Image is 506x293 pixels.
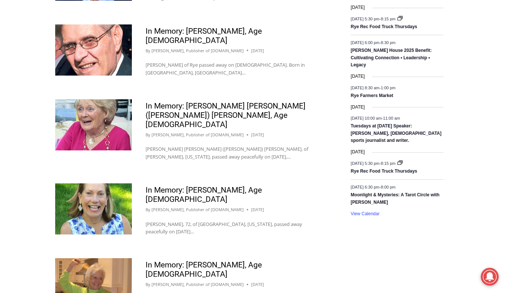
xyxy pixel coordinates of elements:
time: - [351,116,400,120]
img: Obituary - Donald J. Demas [55,24,132,76]
a: In Memory: [PERSON_NAME] [PERSON_NAME] ([PERSON_NAME]) [PERSON_NAME], Age [DEMOGRAPHIC_DATA] [146,101,306,129]
time: - [351,16,397,21]
a: [PERSON_NAME] House 2025 Benefit: Cultivating Connection • Leadership • Legacy [351,48,432,68]
a: [PERSON_NAME], Publisher of [DOMAIN_NAME] [152,207,244,212]
p: [PERSON_NAME], 72, of [GEOGRAPHIC_DATA], [US_STATE], passed away peacefully on [DATE]… [146,220,310,236]
a: View Calendar [351,211,380,217]
span: By [146,131,150,138]
a: [PERSON_NAME], Publisher of [DOMAIN_NAME] [152,282,244,287]
a: Moonlight & Mysteries: A Tarot Circle with [PERSON_NAME] [351,192,440,205]
time: [DATE] [351,73,365,80]
time: [DATE] [251,47,264,54]
time: [DATE] [251,131,264,138]
span: 8:00 pm [381,185,396,189]
time: - [351,185,396,189]
a: [PERSON_NAME], Publisher of [DOMAIN_NAME] [152,132,244,137]
a: In Memory: [PERSON_NAME], Age [DEMOGRAPHIC_DATA] [146,260,262,279]
img: Obituary - Maryanne Bardwil Lynch IMG_5518 [55,183,132,234]
span: [DATE] 6:30 pm [351,185,379,189]
p: [PERSON_NAME] [PERSON_NAME] ([PERSON_NAME]) [PERSON_NAME], of [PERSON_NAME], [US_STATE], passed a... [146,145,310,161]
time: [DATE] [251,206,264,213]
span: [DATE] 8:30 am [351,85,379,90]
a: Rye Farmers Market [351,93,393,99]
a: In Memory: [PERSON_NAME], Age [DEMOGRAPHIC_DATA] [146,186,262,204]
img: Obituary - Maureen Catherine Devlin Koecheler [55,99,132,150]
span: 11:00 am [383,116,400,120]
span: 8:15 pm [381,16,396,21]
a: Rye Rec Food Truck Thursdays [351,169,417,174]
span: [DATE] 6:00 pm [351,40,379,45]
span: 8:30 pm [381,40,396,45]
span: [DATE] 10:00 am [351,116,382,120]
a: Rye Rec Food Truck Thursdays [351,24,417,30]
time: [DATE] [351,149,365,156]
time: - [351,40,396,45]
span: 1:00 pm [381,85,396,90]
time: [DATE] [251,281,264,288]
span: [DATE] 5:30 pm [351,161,379,165]
span: [DATE] 5:30 pm [351,16,379,21]
span: By [146,47,150,54]
a: [PERSON_NAME], Publisher of [DOMAIN_NAME] [152,48,244,53]
span: By [146,281,150,288]
span: 8:15 pm [381,161,396,165]
p: [PERSON_NAME] of Rye passed away on [DEMOGRAPHIC_DATA]. Born in [GEOGRAPHIC_DATA], [GEOGRAPHIC_DA... [146,61,310,77]
span: By [146,206,150,213]
a: Tuesdays at [DATE] Speaker: [PERSON_NAME], [DEMOGRAPHIC_DATA] sports journalist and writer. [351,123,442,144]
time: - [351,85,396,90]
a: In Memory: [PERSON_NAME], Age [DEMOGRAPHIC_DATA] [146,27,262,45]
time: [DATE] [351,104,365,111]
time: [DATE] [351,4,365,11]
time: - [351,161,397,165]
